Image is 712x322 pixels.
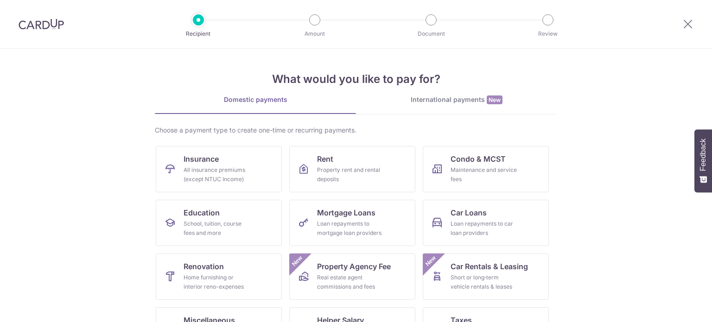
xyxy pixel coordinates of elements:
[317,207,375,218] span: Mortgage Loans
[451,261,528,272] span: Car Rentals & Leasing
[155,71,557,88] h4: What would you like to pay for?
[451,273,517,291] div: Short or long‑term vehicle rentals & leases
[290,253,305,269] span: New
[280,29,349,38] p: Amount
[156,200,282,246] a: EducationSchool, tuition, course fees and more
[317,165,384,184] div: Property rent and rental deposits
[397,29,465,38] p: Document
[423,200,549,246] a: Car LoansLoan repayments to car loan providers
[156,253,282,300] a: RenovationHome furnishing or interior reno-expenses
[423,253,439,269] span: New
[487,95,502,104] span: New
[694,129,712,192] button: Feedback - Show survey
[156,146,282,192] a: InsuranceAll insurance premiums (except NTUC Income)
[19,19,64,30] img: CardUp
[184,261,224,272] span: Renovation
[184,207,220,218] span: Education
[451,153,506,164] span: Condo & MCST
[289,200,415,246] a: Mortgage LoansLoan repayments to mortgage loan providers
[356,95,557,105] div: International payments
[451,165,517,184] div: Maintenance and service fees
[514,29,582,38] p: Review
[317,219,384,238] div: Loan repayments to mortgage loan providers
[184,219,250,238] div: School, tuition, course fees and more
[699,139,707,171] span: Feedback
[289,146,415,192] a: RentProperty rent and rental deposits
[423,146,549,192] a: Condo & MCSTMaintenance and service fees
[184,273,250,291] div: Home furnishing or interior reno-expenses
[423,253,549,300] a: Car Rentals & LeasingShort or long‑term vehicle rentals & leasesNew
[317,153,333,164] span: Rent
[184,165,250,184] div: All insurance premiums (except NTUC Income)
[155,126,557,135] div: Choose a payment type to create one-time or recurring payments.
[451,207,487,218] span: Car Loans
[155,95,356,104] div: Domestic payments
[317,273,384,291] div: Real estate agent commissions and fees
[164,29,233,38] p: Recipient
[184,153,219,164] span: Insurance
[289,253,415,300] a: Property Agency FeeReal estate agent commissions and feesNew
[317,261,391,272] span: Property Agency Fee
[451,219,517,238] div: Loan repayments to car loan providers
